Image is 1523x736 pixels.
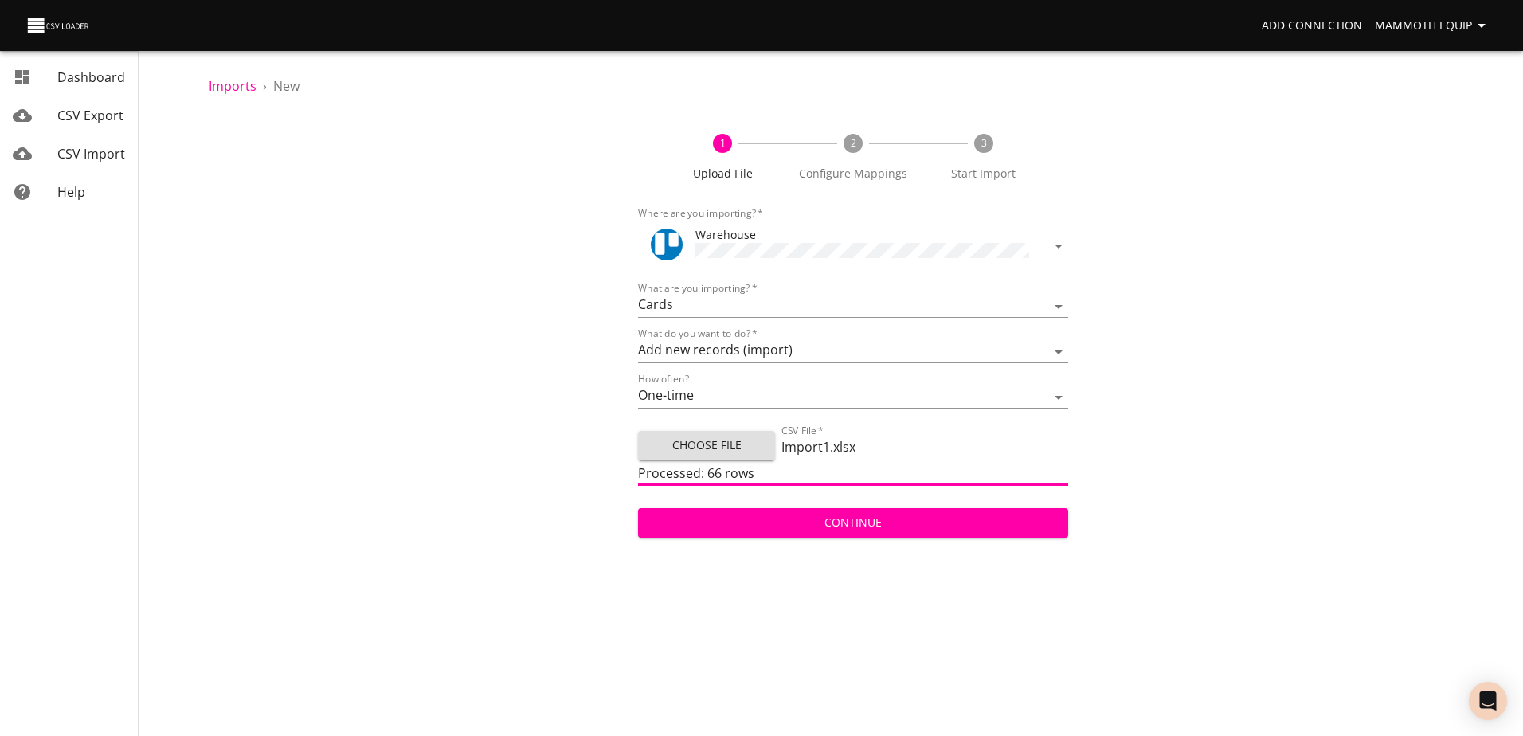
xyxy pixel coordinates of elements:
[651,436,762,456] span: Choose File
[664,166,781,182] span: Upload File
[651,229,683,260] div: Tool
[638,220,1067,272] div: ToolWarehouse
[263,76,267,96] li: ›
[57,145,125,162] span: CSV Import
[638,329,758,339] label: What do you want to do?
[638,431,775,460] button: Choose File
[781,426,824,436] label: CSV File
[720,136,726,150] text: 1
[851,136,856,150] text: 2
[638,209,763,218] label: Where are you importing?
[25,14,92,37] img: CSV Loader
[1262,16,1362,36] span: Add Connection
[695,227,756,242] span: Warehouse
[209,77,256,95] a: Imports
[638,284,757,293] label: What are you importing?
[651,513,1055,533] span: Continue
[638,508,1067,538] button: Continue
[57,69,125,86] span: Dashboard
[651,229,683,260] img: Trello
[57,183,85,201] span: Help
[1375,16,1491,36] span: Mammoth Equip
[638,464,754,482] span: Processed: 66 rows
[273,77,300,95] span: New
[794,166,912,182] span: Configure Mappings
[925,166,1043,182] span: Start Import
[1255,11,1368,41] a: Add Connection
[1368,11,1498,41] button: Mammoth Equip
[1469,682,1507,720] div: Open Intercom Messenger
[981,136,986,150] text: 3
[57,107,123,124] span: CSV Export
[638,374,689,384] label: How often?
